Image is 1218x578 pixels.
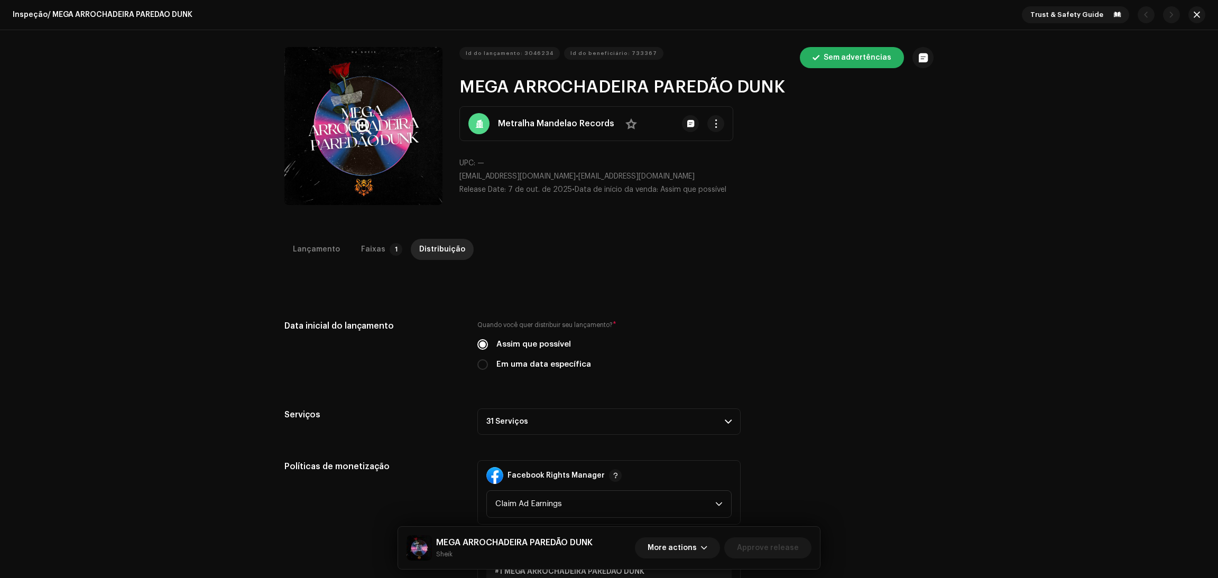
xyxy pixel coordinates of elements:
[477,408,741,435] p-accordion-header: 31 Serviços
[715,491,723,517] div: dropdown trigger
[724,537,811,558] button: Approve release
[508,471,605,480] strong: Facebook Rights Manager
[564,47,663,60] button: Id do beneficiário: 733367
[495,567,723,576] div: #1 MEGA ARROCHADEIRA PAREDÃO DUNK
[419,239,465,260] div: Distribuição
[578,173,695,180] span: [EMAIL_ADDRESS][DOMAIN_NAME]
[284,460,460,473] h5: Políticas de monetização
[390,243,402,256] p-badge: 1
[459,160,475,167] span: UPC:
[496,359,591,370] label: Em uma data específica
[648,537,697,558] span: More actions
[508,186,572,193] span: 7 de out. de 2025
[575,186,658,193] span: Data de início da venda:
[635,537,720,558] button: More actions
[477,320,613,330] small: Quando você quer distribuir seu lançamento?
[495,491,715,517] span: Claim Ad Earnings
[459,186,506,193] span: Release Date:
[496,339,571,350] label: Assim que possível
[361,239,385,260] div: Faixas
[466,43,553,64] span: Id do lançamento: 3046234
[477,160,484,167] span: —
[570,43,657,64] span: Id do beneficiário: 733367
[498,117,614,130] strong: Metralha Mandelao Records
[737,537,799,558] span: Approve release
[660,186,726,193] span: Assim que possível
[459,77,934,98] h2: MEGA ARROCHADEIRA PAREDÃO DUNK
[436,549,593,560] small: MEGA ARROCHADEIRA PAREDÃO DUNK
[436,536,593,549] h5: MEGA ARROCHADEIRA PAREDÃO DUNK
[284,47,442,205] button: Zoom Image
[293,239,340,260] div: Lançamento
[284,320,460,332] h5: Data inicial do lançamento
[459,173,576,180] span: [EMAIL_ADDRESS][DOMAIN_NAME]
[459,171,934,182] p: •
[407,535,432,561] img: f68d0bc0-e94e-4efd-b108-6c6dea74689d
[459,47,560,60] button: Id do lançamento: 3046234
[459,186,575,193] span: •
[284,408,460,421] h5: Serviços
